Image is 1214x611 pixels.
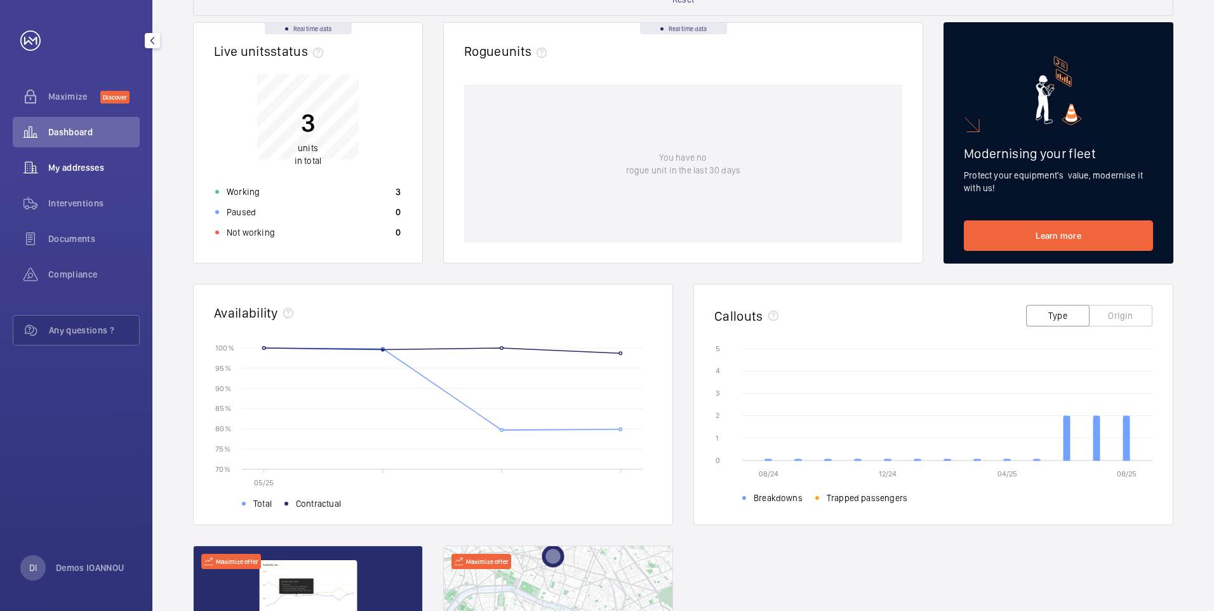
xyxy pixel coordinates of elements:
span: Compliance [48,268,140,281]
text: 4 [716,366,720,375]
text: 08/25 [1117,469,1137,478]
text: 5 [716,344,720,353]
text: 08/24 [759,469,778,478]
div: Real time data [265,23,352,34]
p: Protect your equipment's value, modernise it with us! [964,169,1153,194]
text: 1 [716,434,719,443]
p: 3 [396,185,401,198]
text: 05/25 [254,478,274,487]
p: DI [29,561,37,574]
text: 100 % [215,343,234,352]
p: Working [227,185,260,198]
text: 75 % [215,445,230,453]
span: Trapped passengers [827,492,907,504]
button: Origin [1089,305,1152,326]
span: Dashboard [48,126,140,138]
p: You have no rogue unit in the last 30 days [626,151,740,177]
span: Interventions [48,197,140,210]
p: in total [295,142,321,167]
span: Contractual [296,497,341,510]
text: 80 % [215,424,231,433]
span: Any questions ? [49,324,139,337]
text: 04/25 [997,469,1017,478]
text: 90 % [215,384,231,393]
span: Breakdowns [754,492,803,504]
text: 3 [716,389,720,398]
div: Maximize offer [451,554,511,569]
p: Not working [227,226,275,239]
span: Total [253,497,272,510]
h2: Live units [214,43,328,59]
div: Maximize offer [201,554,261,569]
span: Discover [100,91,130,104]
text: 95 % [215,363,231,372]
span: status [270,43,328,59]
p: 0 [396,206,401,218]
h2: Rogue [464,43,552,59]
text: 70 % [215,464,230,473]
p: Paused [227,206,256,218]
text: 85 % [215,404,231,413]
h2: Modernising your fleet [964,145,1153,161]
span: Documents [48,232,140,245]
img: marketing-card.svg [1036,56,1082,125]
h2: Callouts [714,308,763,324]
h2: Availability [214,305,278,321]
div: Real time data [640,23,727,34]
button: Type [1026,305,1090,326]
span: units [298,143,318,153]
text: 2 [716,411,719,420]
span: My addresses [48,161,140,174]
a: Learn more [964,220,1153,251]
span: Maximize [48,90,100,103]
p: 3 [295,107,321,138]
text: 12/24 [879,469,897,478]
span: units [502,43,552,59]
p: 0 [396,226,401,239]
p: Demos IOANNOU [56,561,124,574]
text: 0 [716,456,720,465]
